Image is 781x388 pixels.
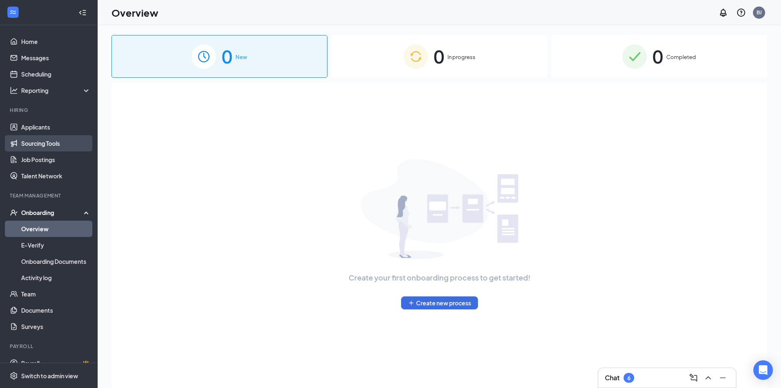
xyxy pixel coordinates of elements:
[718,373,728,383] svg: Minimize
[716,371,729,384] button: Minimize
[757,9,762,16] div: BJ
[222,42,232,70] span: 0
[21,50,91,66] a: Messages
[10,192,89,199] div: Team Management
[652,42,663,70] span: 0
[21,372,78,380] div: Switch to admin view
[21,33,91,50] a: Home
[10,107,89,114] div: Hiring
[21,66,91,82] a: Scheduling
[408,300,414,306] svg: Plus
[21,302,91,318] a: Documents
[434,42,444,70] span: 0
[21,151,91,168] a: Job Postings
[689,373,698,383] svg: ComposeMessage
[21,237,91,253] a: E-Verify
[21,270,91,286] a: Activity log
[9,8,17,16] svg: WorkstreamLogo
[702,371,715,384] button: ChevronUp
[111,6,158,20] h1: Overview
[10,86,18,94] svg: Analysis
[21,119,91,135] a: Applicants
[10,372,18,380] svg: Settings
[21,135,91,151] a: Sourcing Tools
[753,360,773,380] div: Open Intercom Messenger
[349,272,530,283] span: Create your first onboarding process to get started!
[21,355,91,371] a: PayrollCrown
[236,53,247,61] span: New
[447,53,476,61] span: In progress
[21,168,91,184] a: Talent Network
[21,208,84,217] div: Onboarding
[21,221,91,237] a: Overview
[718,8,728,18] svg: Notifications
[627,375,630,381] div: 6
[401,296,478,309] button: PlusCreate new process
[703,373,713,383] svg: ChevronUp
[79,9,87,17] svg: Collapse
[666,53,696,61] span: Completed
[21,318,91,335] a: Surveys
[21,86,91,94] div: Reporting
[687,371,700,384] button: ComposeMessage
[10,343,89,350] div: Payroll
[605,373,620,382] h3: Chat
[736,8,746,18] svg: QuestionInfo
[21,253,91,270] a: Onboarding Documents
[21,286,91,302] a: Team
[10,208,18,217] svg: UserCheck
